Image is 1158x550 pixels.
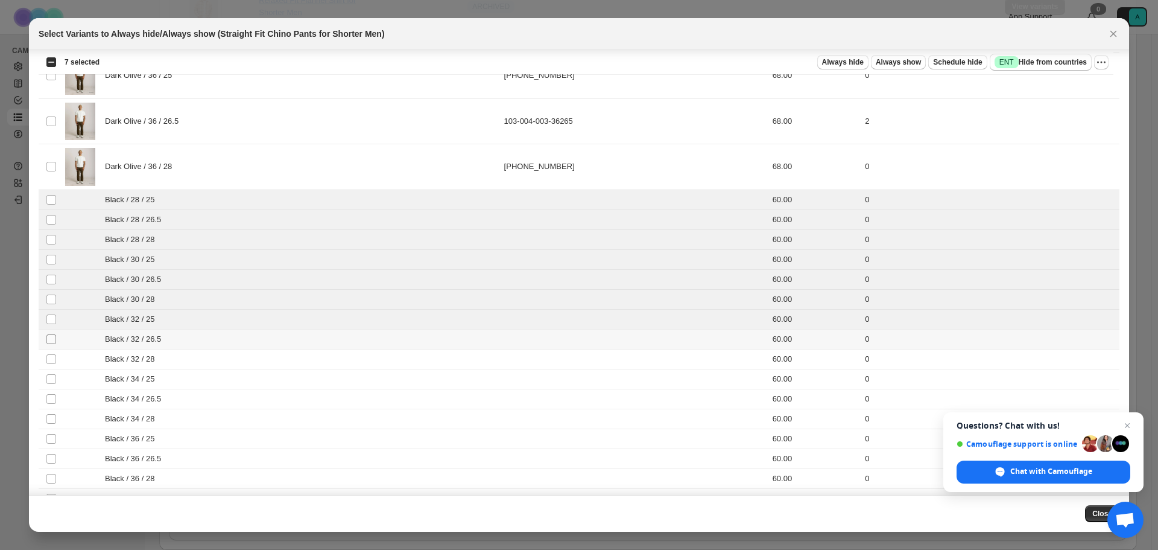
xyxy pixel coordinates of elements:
span: Black / 30 / 28 [105,293,161,305]
td: 60.00 [769,369,862,389]
td: 0 [861,209,1119,229]
span: Black / 28 / 25 [105,194,161,206]
span: Dark Olive / 36 / 28 [105,161,179,173]
span: Camouflage support is online [957,440,1078,449]
span: Black / 28 / 26.5 [105,214,168,226]
td: 0 [861,369,1119,389]
span: Charcoal / 28 / 25 [105,493,173,505]
td: 60.00 [769,349,862,369]
button: Always show [871,55,926,69]
td: 0 [861,488,1119,508]
td: [PHONE_NUMBER] [501,144,769,190]
span: Always hide [822,57,864,67]
span: Black / 32 / 25 [105,313,161,325]
img: 1_9a63aa04-219d-4e94-86ac-e5d768f65085.webp [65,57,95,95]
td: 0 [861,190,1119,209]
button: Schedule hide [928,55,987,69]
span: Chat with Camouflage [1010,466,1092,477]
td: 103-004-003-36265 [501,98,769,144]
td: 0 [861,249,1119,269]
td: 0 [861,269,1119,289]
span: Black / 34 / 28 [105,413,161,425]
td: 2 [861,98,1119,144]
td: 60.00 [769,209,862,229]
td: [PHONE_NUMBER] [501,53,769,99]
span: Black / 32 / 26.5 [105,333,168,345]
span: Black / 32 / 28 [105,353,161,365]
td: 60.00 [769,468,862,488]
td: 0 [861,144,1119,190]
td: 60.00 [769,329,862,349]
td: 60.00 [769,449,862,468]
span: Chat with Camouflage [957,461,1130,484]
span: Always show [876,57,921,67]
span: Questions? Chat with us! [957,421,1130,430]
button: Close [1085,505,1119,522]
td: 60.00 [769,190,862,209]
button: More actions [1094,55,1109,69]
h2: Select Variants to Always hide/Always show (Straight Fit Chino Pants for Shorter Men) [39,28,385,40]
td: 60.00 [769,309,862,329]
span: Black / 36 / 25 [105,433,161,445]
span: Black / 30 / 25 [105,254,161,266]
td: 60.00 [769,229,862,249]
td: 0 [861,389,1119,409]
span: Dark Olive / 36 / 25 [105,69,179,82]
td: 60.00 [769,488,862,508]
span: Black / 34 / 25 [105,373,161,385]
td: 0 [861,289,1119,309]
td: 68.00 [769,144,862,190]
a: Open chat [1107,502,1144,538]
td: 60.00 [769,289,862,309]
span: Black / 36 / 28 [105,473,161,485]
span: Black / 28 / 28 [105,234,161,246]
td: 60.00 [769,249,862,269]
span: Black / 34 / 26.5 [105,393,168,405]
td: 0 [861,468,1119,488]
td: 0 [861,429,1119,449]
button: Close [1105,25,1122,42]
td: 0 [861,229,1119,249]
span: Schedule hide [933,57,982,67]
span: Hide from countries [995,56,1087,68]
span: Dark Olive / 36 / 26.5 [105,115,185,127]
td: 0 [861,329,1119,349]
span: Black / 36 / 26.5 [105,453,168,465]
td: 0 [861,349,1119,369]
span: Black / 30 / 26.5 [105,273,168,286]
td: 0 [861,309,1119,329]
td: 60.00 [769,429,862,449]
span: 7 selected [65,57,100,67]
img: 1_9a63aa04-219d-4e94-86ac-e5d768f65085.webp [65,103,95,141]
img: 1_9a63aa04-219d-4e94-86ac-e5d768f65085.webp [65,148,95,186]
td: 0 [861,449,1119,468]
button: SuccessENTHide from countries [990,54,1092,71]
button: Always hide [817,55,868,69]
td: 60.00 [769,409,862,429]
td: 60.00 [769,269,862,289]
td: 0 [861,53,1119,99]
td: 60.00 [769,389,862,409]
span: Close [1092,509,1112,519]
td: 68.00 [769,98,862,144]
span: ENT [999,57,1014,67]
td: 68.00 [769,53,862,99]
td: 0 [861,409,1119,429]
